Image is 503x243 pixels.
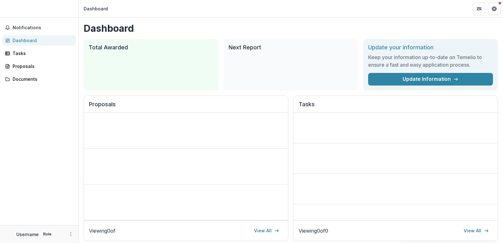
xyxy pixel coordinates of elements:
h2: Update your information [368,44,493,51]
div: Dashboard [13,37,71,44]
button: More [67,230,75,238]
a: Dashboard [3,35,76,46]
div: Dashboard [84,5,108,12]
button: Partners [473,3,485,15]
p: Role [41,231,53,237]
a: View All [250,226,283,236]
span: Notifications [13,25,73,30]
a: View All [460,226,493,236]
div: Documents [13,76,71,82]
p: Viewing 0 of [89,227,115,235]
p: Username [16,231,39,238]
h2: Next Report [229,44,353,51]
div: Proposals [13,63,71,69]
a: Proposals [3,61,76,71]
h2: Total Awarded [89,44,213,51]
h2: Proposals [89,101,283,113]
button: Get Help [488,3,500,15]
a: Documents [3,74,76,84]
h1: Dashboard [84,23,498,34]
button: Notifications [3,23,76,33]
nav: breadcrumb [81,4,110,13]
p: Viewing 0 of 0 [299,227,328,235]
a: Tasks [3,48,76,58]
a: Update Information [368,73,493,86]
div: Tasks [13,50,71,57]
h3: Keep your information up-to-date on Temelio to ensure a fast and easy application process. [368,53,493,69]
h2: Tasks [299,101,493,113]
